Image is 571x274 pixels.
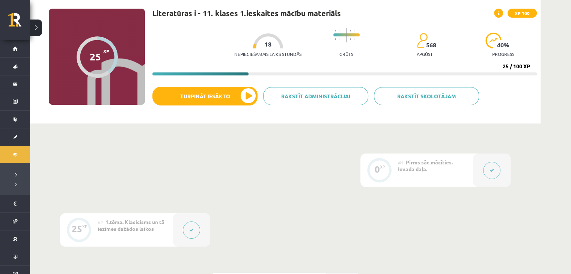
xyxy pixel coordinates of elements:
img: icon-short-line-57e1e144782c952c97e751825c79c345078a6d821885a25fce030b3d8c18986b.svg [357,30,358,32]
h1: Literatūras i - 11. klases 1.ieskaites mācību materiāls [152,9,341,18]
div: 0 [375,166,380,173]
span: Pirms sāc mācīties. Ievada daļa. [398,159,453,172]
img: icon-short-line-57e1e144782c952c97e751825c79c345078a6d821885a25fce030b3d8c18986b.svg [342,30,343,32]
span: 1.tēma. Klasicisms un tā iezīmes dažādos laikos [98,218,164,232]
div: 25 [72,226,82,232]
p: Grūts [339,51,353,57]
img: icon-long-line-d9ea69661e0d244f92f715978eff75569469978d946b2353a9bb055b3ed8787d.svg [346,28,347,42]
div: 25 [90,51,101,62]
img: icon-short-line-57e1e144782c952c97e751825c79c345078a6d821885a25fce030b3d8c18986b.svg [350,38,351,40]
span: 40 % [497,42,510,48]
span: #2 [98,219,103,225]
img: icon-short-line-57e1e144782c952c97e751825c79c345078a6d821885a25fce030b3d8c18986b.svg [335,38,336,40]
p: progress [492,51,514,57]
span: XP 100 [508,9,537,18]
a: Rīgas 1. Tālmācības vidusskola [8,13,30,32]
span: 18 [265,41,271,48]
a: Rakstīt skolotājam [374,87,479,105]
button: Turpināt iesākto [152,87,258,105]
img: icon-short-line-57e1e144782c952c97e751825c79c345078a6d821885a25fce030b3d8c18986b.svg [335,30,336,32]
a: Rakstīt administrācijai [263,87,368,105]
img: icon-short-line-57e1e144782c952c97e751825c79c345078a6d821885a25fce030b3d8c18986b.svg [342,38,343,40]
img: icon-progress-161ccf0a02000e728c5f80fcf4c31c7af3da0e1684b2b1d7c360e028c24a22f1.svg [485,33,502,48]
span: XP [103,48,109,54]
div: XP [82,224,87,229]
img: icon-short-line-57e1e144782c952c97e751825c79c345078a6d821885a25fce030b3d8c18986b.svg [357,38,358,40]
span: 568 [426,42,436,48]
p: apgūst [417,51,433,57]
img: students-c634bb4e5e11cddfef0936a35e636f08e4e9abd3cc4e673bd6f9a4125e45ecb1.svg [417,33,428,48]
img: icon-short-line-57e1e144782c952c97e751825c79c345078a6d821885a25fce030b3d8c18986b.svg [350,30,351,32]
p: Nepieciešamais laiks stundās [234,51,301,57]
div: XP [380,165,385,169]
span: #1 [398,160,404,166]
